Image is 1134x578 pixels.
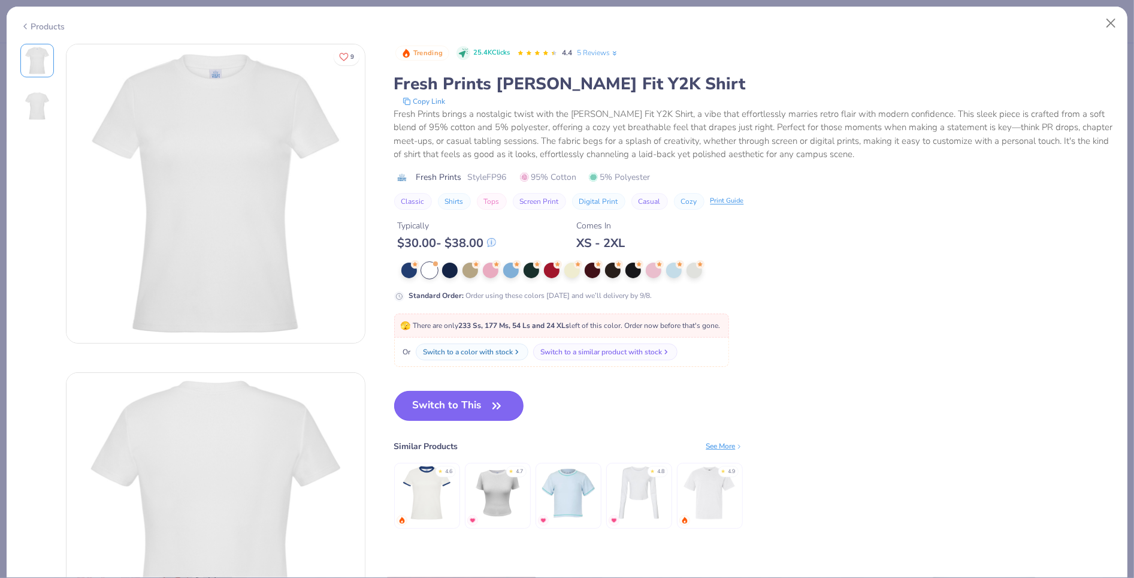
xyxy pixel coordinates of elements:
div: Print Guide [710,196,744,206]
div: ★ [651,468,655,472]
img: trending.gif [681,517,688,524]
div: 4.7 [516,468,524,476]
div: $ 30.00 - $ 38.00 [398,236,496,251]
img: MostFav.gif [469,517,476,524]
button: Screen Print [513,193,566,210]
img: trending.gif [398,517,406,524]
img: Fresh Prints Sunset Ribbed T-shirt [469,465,526,522]
div: 4.9 [728,468,736,476]
a: 5 Reviews [577,47,619,58]
span: 95% Cotton [520,171,577,183]
div: Products [20,20,65,33]
button: Close [1100,12,1123,35]
span: 25.4K Clicks [473,48,510,58]
button: Switch to This [394,391,524,421]
div: Switch to a color with stock [424,347,513,357]
span: There are only left of this color. Order now before that's gone. [401,321,721,330]
div: ★ [439,468,443,472]
img: Trending sort [401,49,411,58]
img: Comfort Colors Adult Heavyweight T-Shirt [681,465,738,522]
img: Fresh Prints Simone Slim Fit Ringer Shirt [398,465,455,522]
div: Comes In [577,219,625,232]
img: MostFav.gif [540,517,547,524]
div: Similar Products [394,440,458,453]
img: Back [23,92,52,121]
div: Order using these colors [DATE] and we’ll delivery by 9/8. [409,290,652,301]
button: Shirts [438,193,471,210]
span: Or [401,347,411,357]
button: Badge Button [395,46,449,61]
img: Fresh Prints Cover Stitched Mini Tee [540,465,597,522]
button: Like [334,48,359,65]
button: Digital Print [572,193,625,210]
button: copy to clipboard [399,95,449,107]
div: 4.4 Stars [517,44,558,63]
strong: Standard Order : [409,291,464,300]
span: Trending [413,50,443,56]
button: Casual [631,193,668,210]
button: Cozy [674,193,704,210]
img: Bella Canvas Ladies' Micro Ribbed Long Sleeve Baby Tee [610,465,667,522]
span: 9 [350,54,354,60]
div: 4.6 [446,468,453,476]
div: Fresh Prints brings a nostalgic twist with the [PERSON_NAME] Fit Y2K Shirt, a vibe that effortles... [394,107,1114,161]
div: Switch to a similar product with stock [541,347,663,357]
strong: 233 Ss, 177 Ms, 54 Ls and 24 XLs [459,321,570,330]
button: Tops [477,193,507,210]
button: Switch to a color with stock [416,344,528,360]
button: Classic [394,193,432,210]
img: brand logo [394,173,410,182]
span: 4.4 [563,48,573,58]
div: ★ [509,468,514,472]
div: Typically [398,219,496,232]
img: MostFav.gif [610,517,618,524]
span: Fresh Prints [416,171,462,183]
button: Switch to a similar product with stock [533,344,678,360]
div: XS - 2XL [577,236,625,251]
div: 4.8 [658,468,665,476]
div: Fresh Prints [PERSON_NAME] Fit Y2K Shirt [394,73,1114,95]
img: Front [66,44,365,343]
span: Style FP96 [468,171,507,183]
span: 5% Polyester [589,171,651,183]
span: 🫣 [401,320,411,332]
div: See More [706,441,743,451]
div: ★ [721,468,726,472]
img: Front [23,46,52,75]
